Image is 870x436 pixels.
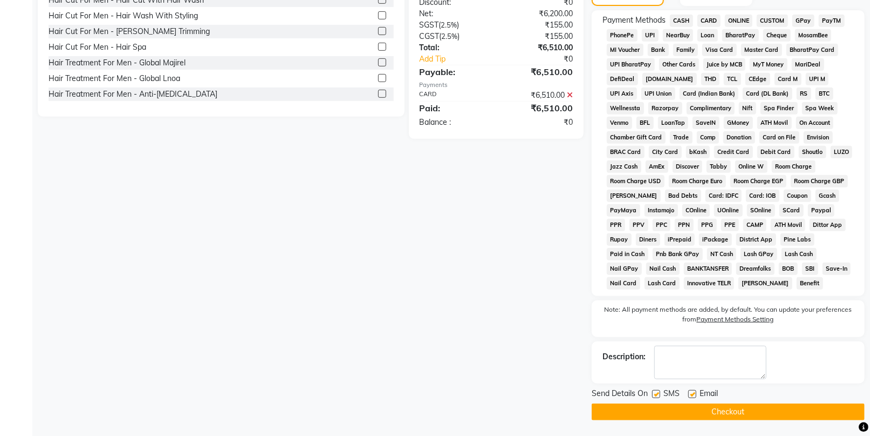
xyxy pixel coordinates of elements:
span: Save-In [823,263,851,275]
span: Room Charge [772,160,816,173]
span: NearBuy [663,29,694,42]
span: Card: IDFC [705,190,742,202]
span: Room Charge EGP [730,175,787,187]
span: Email [700,388,718,401]
span: [PERSON_NAME] [607,190,661,202]
span: Card: IOB [746,190,779,202]
span: LoanTap [658,117,689,129]
span: Paypal [808,204,835,217]
span: Card (DL Bank) [743,88,792,100]
div: ₹0 [510,53,581,65]
span: Payment Methods [602,15,666,26]
span: BharatPay [722,29,759,42]
span: AmEx [646,160,668,173]
span: Diners [636,233,660,246]
span: PPE [721,219,739,231]
span: UPI Union [641,88,675,100]
span: Discover [673,160,703,173]
span: Trade [670,131,693,144]
span: BharatPay Card [786,44,838,56]
span: CUSTOM [757,15,788,27]
span: City Card [649,146,682,158]
div: Hair Cut For Men - [PERSON_NAME] Trimming [49,26,210,37]
div: Hair Cut For Men - Hair Wash With Styling [49,10,198,22]
span: PPR [607,219,625,231]
span: PPC [653,219,671,231]
span: BOB [779,263,798,275]
button: Checkout [592,404,865,420]
span: Nail GPay [607,263,642,275]
span: Spa Finder [761,102,798,115]
div: ( ) [412,31,496,42]
span: Loan [697,29,718,42]
span: TCL [724,73,741,85]
span: Card (Indian Bank) [680,88,739,100]
span: iPackage [699,233,732,246]
span: Online W [735,160,768,173]
span: THD [701,73,720,85]
span: SOnline [747,204,775,217]
span: Credit Card [714,146,753,158]
span: BRAC Card [607,146,645,158]
span: BFL [636,117,654,129]
span: SCard [779,204,804,217]
span: Other Cards [659,58,699,71]
span: CASH [670,15,693,27]
span: Complimentary [687,102,735,115]
span: bKash [686,146,710,158]
span: CGST [420,31,440,41]
span: iPrepaid [665,233,695,246]
span: Nift [739,102,756,115]
span: Donation [723,131,755,144]
span: Debit Card [757,146,794,158]
span: CEdge [745,73,770,85]
span: Instamojo [645,204,678,217]
div: Description: [602,351,646,363]
span: Cheque [763,29,791,42]
span: 2.5% [441,21,457,29]
span: Wellnessta [607,102,644,115]
span: [PERSON_NAME] [738,277,792,290]
div: ₹155.00 [496,31,581,42]
span: Jazz Cash [607,160,641,173]
span: SBI [802,263,818,275]
span: PPV [629,219,648,231]
span: PPN [675,219,694,231]
div: Net: [412,8,496,19]
div: Paid: [412,102,496,115]
span: MosamBee [795,29,832,42]
span: Card M [775,73,802,85]
span: Comp [697,131,720,144]
span: Nail Cash [646,263,680,275]
span: MariDeal [792,58,824,71]
div: ₹155.00 [496,19,581,31]
span: Benefit [797,277,823,290]
a: Add Tip [412,53,510,65]
span: Chamber Gift Card [607,131,666,144]
label: Note: All payment methods are added, by default. You can update your preferences from [602,305,854,328]
div: Payable: [412,65,496,78]
span: Dittor App [810,219,846,231]
span: District App [736,233,776,246]
span: UPI [642,29,659,42]
span: CAMP [743,219,767,231]
span: GPay [792,15,814,27]
span: COnline [682,204,710,217]
span: BANKTANSFER [684,263,732,275]
div: ( ) [412,19,496,31]
span: Lash Cash [782,248,817,260]
span: Dreamfolks [736,263,775,275]
span: Juice by MCB [703,58,746,71]
span: Bank [648,44,669,56]
span: Lash Card [645,277,680,290]
span: GMoney [724,117,753,129]
div: ₹0 [496,117,581,128]
span: SGST [420,20,439,30]
div: Hair Treatment For Men - Global Majirel [49,57,186,69]
span: Nail Card [607,277,640,290]
span: PayTM [819,15,845,27]
span: UPI Axis [607,88,637,100]
span: Gcash [816,190,839,202]
div: CARD [412,90,496,101]
span: Spa Week [802,102,838,115]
